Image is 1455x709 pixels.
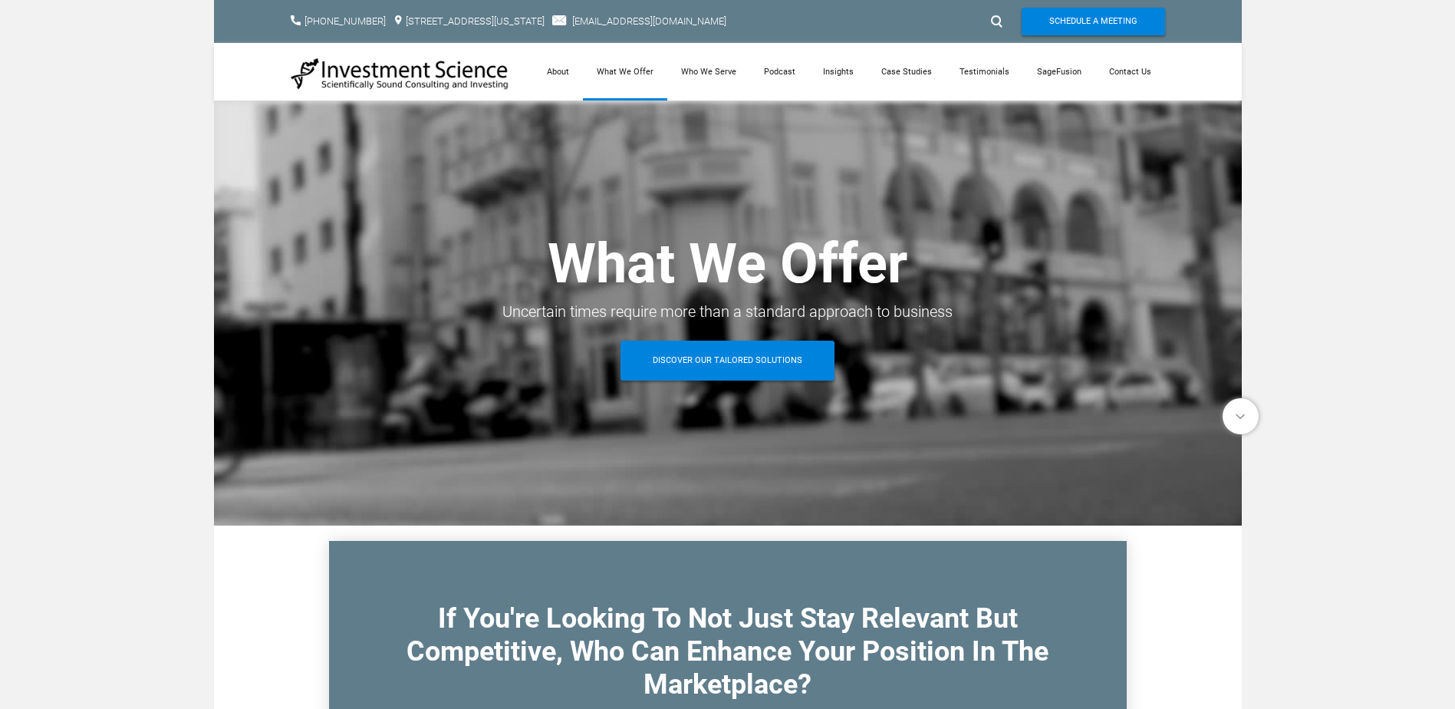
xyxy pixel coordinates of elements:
a: [STREET_ADDRESS][US_STATE]​ [406,15,545,27]
a: About [533,43,583,101]
a: Schedule A Meeting [1022,8,1165,35]
div: Uncertain times require more than a standard approach to business [291,298,1165,325]
a: Case Studies [867,43,946,101]
a: [EMAIL_ADDRESS][DOMAIN_NAME] [572,15,726,27]
a: [PHONE_NUMBER] [304,15,386,27]
span: Schedule A Meeting [1049,8,1137,35]
strong: What We Offer [548,231,907,296]
a: Discover Our Tailored Solutions [621,341,834,381]
a: Insights [809,43,867,101]
a: Contact Us [1095,43,1165,101]
a: SageFusion [1023,43,1095,101]
font: If You're Looking To Not Just Stay Relevant But Competitive, Who Can Enhance Your Position In The... [407,602,1048,701]
a: Who We Serve [667,43,750,101]
span: Discover Our Tailored Solutions [653,341,802,381]
a: Podcast [750,43,809,101]
a: What We Offer [583,43,667,101]
img: Investment Science | NYC Consulting Services [291,57,509,91]
a: Testimonials [946,43,1023,101]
